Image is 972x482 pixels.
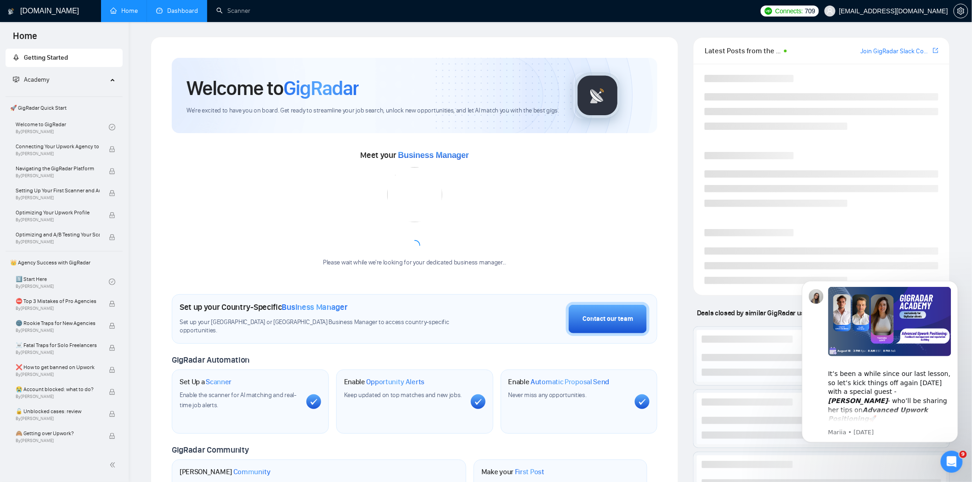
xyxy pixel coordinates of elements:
span: lock [109,345,115,351]
span: 🌚 Rookie Traps for New Agencies [16,319,100,328]
span: Opportunity Alerts [367,377,425,387]
span: By [PERSON_NAME] [16,173,100,179]
a: searchScanner [216,7,250,15]
span: setting [954,7,968,15]
span: 😭 Account blocked: what to do? [16,385,100,394]
span: Connecting Your Upwork Agency to GigRadar [16,142,100,151]
span: Scanner [206,377,232,387]
a: Welcome to GigRadarBy[PERSON_NAME] [16,117,109,137]
button: Contact our team [566,302,650,336]
h1: Enable [509,377,610,387]
span: Never miss any opportunities. [509,391,587,399]
span: user [827,8,833,14]
span: Meet your [361,150,469,160]
span: Setting Up Your First Scanner and Auto-Bidder [16,186,100,195]
span: By [PERSON_NAME] [16,306,100,311]
span: Home [6,29,45,49]
span: 🙈 Getting over Upwork? [16,429,100,438]
span: lock [109,323,115,329]
span: loading [409,240,420,251]
a: export [933,46,938,55]
span: check-circle [109,279,115,285]
span: 👑 Agency Success with GigRadar [6,253,122,272]
span: Community [233,467,271,476]
span: GigRadar Automation [172,355,249,365]
span: We're excited to have you on board. Get ready to streamline your job search, unlock new opportuni... [186,106,559,115]
span: lock [109,411,115,417]
span: Academy [24,76,49,84]
div: Please wait while we're looking for your dedicated business manager... [317,258,512,267]
span: Deals closed by similar GigRadar users [693,305,818,321]
span: check-circle [109,124,115,130]
span: lock [109,146,115,152]
h1: Set up your Country-Specific [180,302,348,312]
span: First Post [515,467,544,476]
span: double-left [109,460,119,470]
span: 🚀 GigRadar Quick Start [6,99,122,117]
span: By [PERSON_NAME] [16,394,100,399]
span: GigRadar Community [172,445,249,455]
span: fund-projection-screen [13,76,19,83]
span: By [PERSON_NAME] [16,239,100,245]
span: lock [109,389,115,395]
span: Academy [13,76,49,84]
img: error [387,167,442,222]
img: gigradar-logo.png [575,73,621,118]
span: export [933,47,938,54]
span: By [PERSON_NAME] [16,151,100,157]
span: By [PERSON_NAME] [16,438,100,443]
span: ☠️ Fatal Traps for Solo Freelancers [16,341,100,350]
span: ❌ How to get banned on Upwork [16,363,100,372]
h1: Make your [481,467,544,476]
a: Join GigRadar Slack Community [860,46,931,56]
span: Latest Posts from the GigRadar Community [705,45,781,56]
span: 🔓 Unblocked cases: review [16,407,100,416]
span: Optimizing Your Upwork Profile [16,208,100,217]
span: 9 [960,451,967,458]
img: logo [8,4,14,19]
span: Set up your [GEOGRAPHIC_DATA] or [GEOGRAPHIC_DATA] Business Manager to access country-specific op... [180,318,462,336]
span: By [PERSON_NAME] [16,350,100,355]
span: Enable the scanner for AI matching and real-time job alerts. [180,391,296,409]
span: Business Manager [398,151,469,160]
img: upwork-logo.png [765,7,772,15]
span: lock [109,433,115,439]
h1: Set Up a [180,377,232,387]
span: lock [109,168,115,174]
span: lock [109,234,115,241]
span: lock [109,301,115,307]
span: Keep updated on top matches and new jobs. [344,391,462,399]
iframe: Intercom notifications message [788,267,972,457]
span: Optimizing and A/B Testing Your Scanner for Better Results [16,230,100,239]
span: By [PERSON_NAME] [16,328,100,333]
span: Navigating the GigRadar Platform [16,164,100,173]
span: rocket [13,54,19,61]
span: lock [109,212,115,219]
span: By [PERSON_NAME] [16,217,100,223]
span: Connects: [775,6,803,16]
button: setting [954,4,968,18]
span: By [PERSON_NAME] [16,416,100,421]
span: By [PERSON_NAME] [16,372,100,377]
div: Contact our team [582,314,633,324]
a: 1️⃣ Start HereBy[PERSON_NAME] [16,272,109,292]
iframe: Intercom live chat [941,451,963,473]
h1: Enable [344,377,425,387]
span: Getting Started [24,54,68,62]
span: ⛔ Top 3 Mistakes of Pro Agencies [16,297,100,306]
span: Business Manager [282,302,348,312]
span: Automatic Proposal Send [531,377,609,387]
span: lock [109,367,115,373]
span: lock [109,190,115,196]
a: dashboardDashboard [156,7,198,15]
span: 709 [805,6,815,16]
h1: Welcome to [186,76,359,101]
a: homeHome [110,7,138,15]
